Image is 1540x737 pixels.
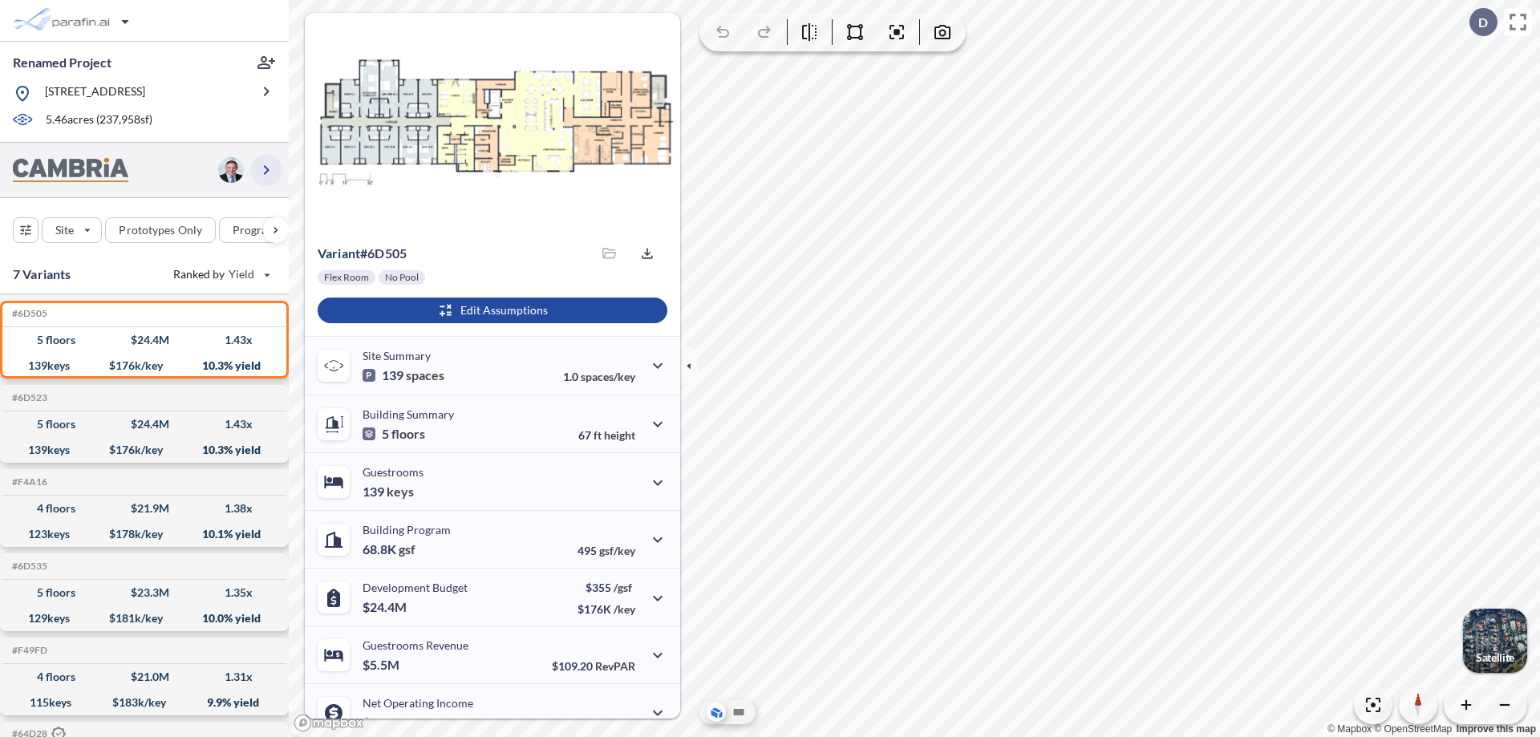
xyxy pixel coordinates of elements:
[363,715,402,731] p: $2.5M
[567,717,635,731] p: 45.0%
[578,428,635,442] p: 67
[160,261,281,287] button: Ranked by Yield
[9,476,47,488] h5: Click to copy the code
[13,158,128,183] img: BrandImage
[363,599,409,615] p: $24.4M
[614,602,635,616] span: /key
[594,428,602,442] span: ft
[391,426,425,442] span: floors
[563,370,635,383] p: 1.0
[1463,609,1527,673] img: Switcher Image
[387,484,414,500] span: keys
[460,302,548,318] p: Edit Assumptions
[604,428,635,442] span: height
[577,581,635,594] p: $355
[577,544,635,557] p: 495
[385,271,419,284] p: No Pool
[9,392,47,403] h5: Click to copy the code
[614,581,632,594] span: /gsf
[363,484,414,500] p: 139
[45,83,145,103] p: [STREET_ADDRESS]
[363,407,454,421] p: Building Summary
[363,541,415,557] p: 68.8K
[13,54,111,71] p: Renamed Project
[1476,651,1514,664] p: Satellite
[1327,723,1372,735] a: Mapbox
[595,659,635,673] span: RevPAR
[233,222,278,238] p: Program
[229,266,255,282] span: Yield
[363,465,423,479] p: Guestrooms
[406,367,444,383] span: spaces
[363,349,431,362] p: Site Summary
[9,308,47,319] h5: Click to copy the code
[218,157,244,183] img: user logo
[363,657,402,673] p: $5.5M
[1457,723,1536,735] a: Improve this map
[707,703,726,722] button: Aerial View
[119,222,202,238] p: Prototypes Only
[363,581,468,594] p: Development Budget
[105,217,216,243] button: Prototypes Only
[318,298,667,323] button: Edit Assumptions
[363,367,444,383] p: 139
[9,561,47,572] h5: Click to copy the code
[363,426,425,442] p: 5
[318,245,407,261] p: # 6d505
[42,217,102,243] button: Site
[46,111,152,129] p: 5.46 acres ( 237,958 sf)
[552,659,635,673] p: $109.20
[729,703,748,722] button: Site Plan
[399,541,415,557] span: gsf
[1374,723,1452,735] a: OpenStreetMap
[324,271,369,284] p: Flex Room
[13,265,71,284] p: 7 Variants
[55,222,74,238] p: Site
[577,602,635,616] p: $176K
[363,638,468,652] p: Guestrooms Revenue
[219,217,306,243] button: Program
[294,714,364,732] a: Mapbox homepage
[599,544,635,557] span: gsf/key
[600,717,635,731] span: margin
[363,523,451,537] p: Building Program
[363,696,473,710] p: Net Operating Income
[1478,15,1488,30] p: D
[581,370,635,383] span: spaces/key
[9,645,47,656] h5: Click to copy the code
[318,245,360,261] span: Variant
[1463,609,1527,673] button: Switcher ImageSatellite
